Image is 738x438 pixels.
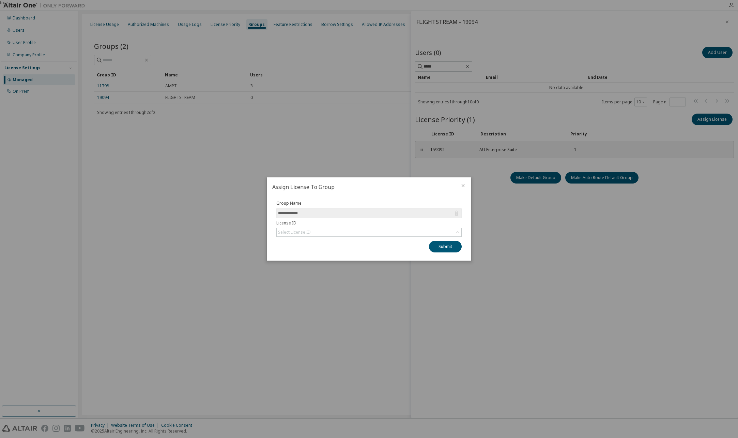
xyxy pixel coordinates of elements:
h2: Assign License To Group [267,177,455,196]
div: Select License ID [278,230,311,235]
label: License ID [276,220,462,226]
button: close [460,183,466,188]
button: Submit [429,241,462,252]
div: Select License ID [277,228,461,236]
label: Group Name [276,201,462,206]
